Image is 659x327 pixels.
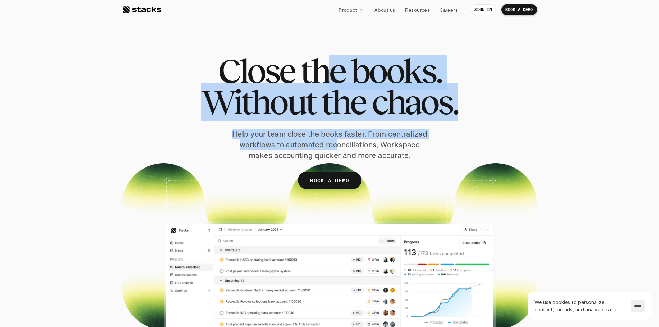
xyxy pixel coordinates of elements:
[339,6,357,13] p: Product
[370,3,399,16] a: About us
[298,172,361,189] a: BOOK A DEMO
[374,6,395,13] p: About us
[350,55,441,87] span: books.
[440,6,458,13] p: Careers
[310,175,349,185] p: BOOK A DEMO
[501,4,537,15] a: BOOK A DEMO
[505,7,533,12] p: BOOK A DEMO
[534,299,624,313] p: We use cookies to personalize content, run ads, and analyze traffic.
[470,4,496,15] a: SIGN IN
[321,87,366,118] span: the
[300,55,345,87] span: the
[82,132,112,137] a: Privacy Policy
[229,129,430,161] p: Help your team close the books faster. From centralized workflows to automated reconciliations, W...
[436,3,462,16] a: Careers
[405,6,430,13] p: Resources
[372,87,458,118] span: chaos.
[218,55,294,87] span: Close
[201,87,315,118] span: Without
[474,7,492,12] p: SIGN IN
[401,3,434,16] a: Resources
